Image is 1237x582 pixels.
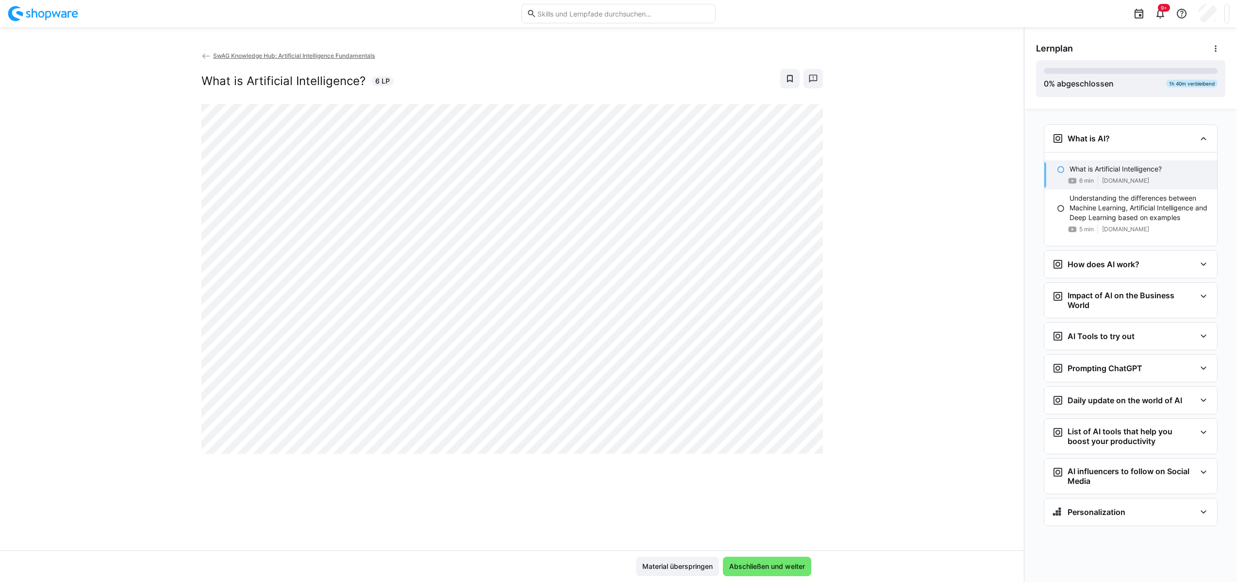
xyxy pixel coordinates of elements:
button: Material überspringen [636,557,719,576]
h3: Impact of AI on the Business World [1068,291,1196,310]
h3: How does AI work? [1068,259,1139,269]
span: Material überspringen [641,562,714,571]
h3: Daily update on the world of AI [1068,395,1182,405]
h3: AI Tools to try out [1068,331,1135,341]
span: SwAG Knowledge Hub: Artificial Intelligence Fundamentals [213,52,375,59]
p: Understanding the differences between Machine Learning, Artificial Intelligence and Deep Learning... [1070,193,1209,223]
h3: Personalization [1068,507,1125,517]
span: Abschließen und weiter [728,562,806,571]
h3: What is AI? [1068,134,1110,143]
div: 1h 40m verbleibend [1166,80,1218,87]
span: 6 min [1079,177,1094,185]
button: Abschließen und weiter [723,557,811,576]
span: Lernplan [1036,43,1073,54]
span: [DOMAIN_NAME] [1102,177,1149,185]
span: 5 min [1079,225,1094,233]
h3: AI influencers to follow on Social Media [1068,466,1196,486]
span: 0 [1044,79,1049,88]
div: % abgeschlossen [1044,78,1114,89]
a: SwAG Knowledge Hub: Artificial Intelligence Fundamentals [201,52,375,59]
h3: List of AI tools that help you boost your productivity [1068,427,1196,446]
span: 6 LP [375,76,390,86]
h2: What is Artificial Intelligence? [201,74,366,88]
h3: Prompting ChatGPT [1068,363,1142,373]
span: 9+ [1161,5,1167,11]
span: [DOMAIN_NAME] [1102,225,1149,233]
input: Skills und Lernpfade durchsuchen… [536,9,710,18]
p: What is Artificial Intelligence? [1070,164,1162,174]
